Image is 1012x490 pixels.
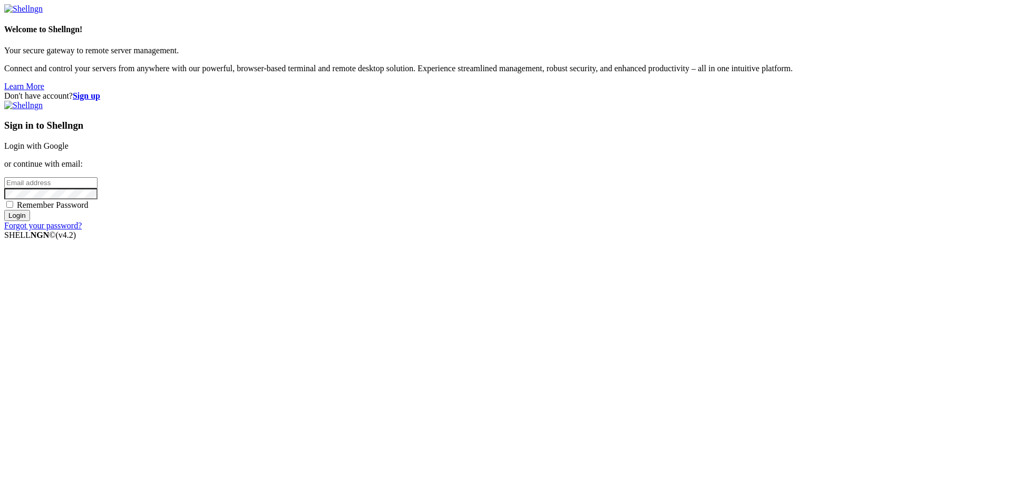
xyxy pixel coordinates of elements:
div: Don't have account? [4,91,1008,101]
h3: Sign in to Shellngn [4,120,1008,131]
input: Email address [4,177,98,188]
input: Remember Password [6,201,13,208]
span: SHELL © [4,230,76,239]
b: NGN [31,230,50,239]
p: Connect and control your servers from anywhere with our powerful, browser-based terminal and remo... [4,64,1008,73]
span: Remember Password [17,200,89,209]
a: Sign up [73,91,100,100]
p: or continue with email: [4,159,1008,169]
h4: Welcome to Shellngn! [4,25,1008,34]
input: Login [4,210,30,221]
a: Learn More [4,82,44,91]
span: 4.2.0 [56,230,76,239]
a: Login with Google [4,141,69,150]
a: Forgot your password? [4,221,82,230]
p: Your secure gateway to remote server management. [4,46,1008,55]
img: Shellngn [4,4,43,14]
img: Shellngn [4,101,43,110]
